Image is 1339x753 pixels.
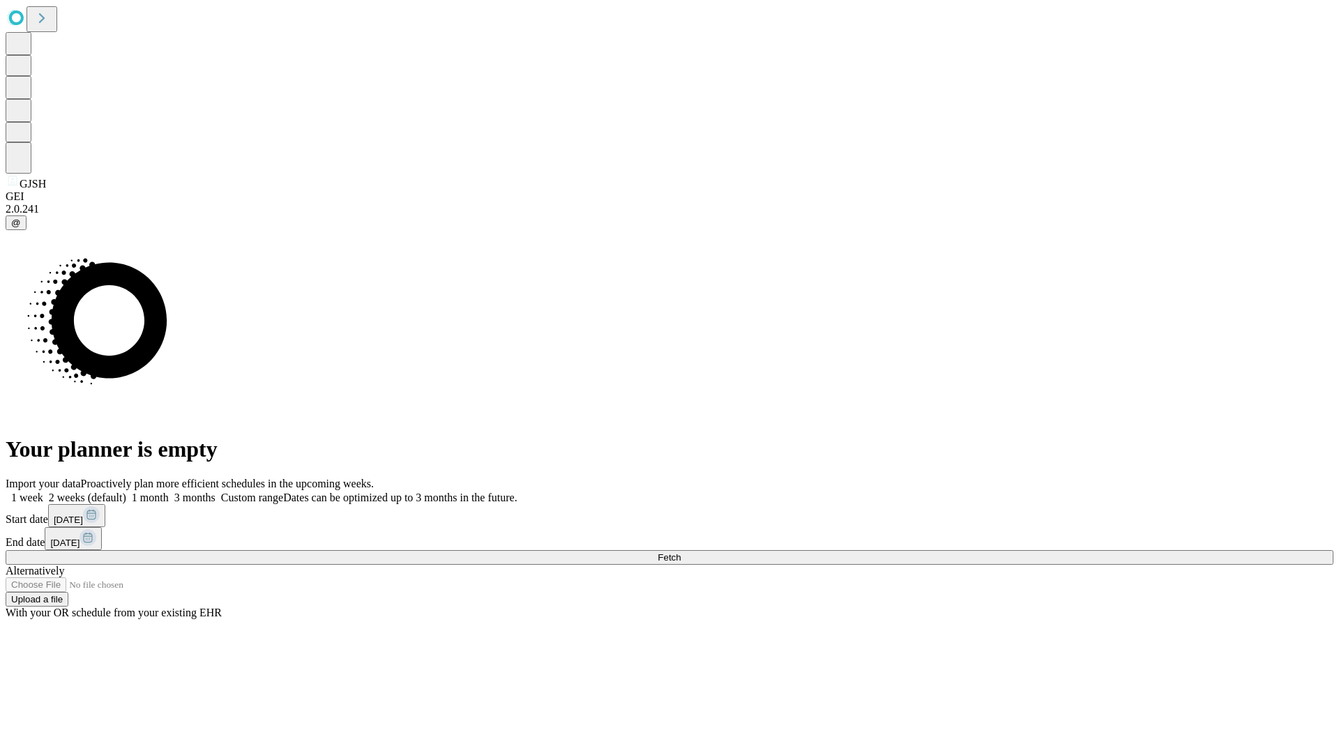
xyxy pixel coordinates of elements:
h1: Your planner is empty [6,436,1333,462]
div: Start date [6,504,1333,527]
div: 2.0.241 [6,203,1333,215]
button: [DATE] [48,504,105,527]
div: GEI [6,190,1333,203]
span: With your OR schedule from your existing EHR [6,607,222,618]
button: [DATE] [45,527,102,550]
span: Alternatively [6,565,64,577]
span: Proactively plan more efficient schedules in the upcoming weeks. [81,478,374,489]
span: 1 month [132,492,169,503]
span: 2 weeks (default) [49,492,126,503]
span: Import your data [6,478,81,489]
button: Upload a file [6,592,68,607]
span: [DATE] [50,538,80,548]
span: 1 week [11,492,43,503]
button: @ [6,215,27,230]
div: End date [6,527,1333,550]
span: Dates can be optimized up to 3 months in the future. [283,492,517,503]
button: Fetch [6,550,1333,565]
span: @ [11,218,21,228]
span: [DATE] [54,515,83,525]
span: Fetch [658,552,681,563]
span: Custom range [221,492,283,503]
span: 3 months [174,492,215,503]
span: GJSH [20,178,46,190]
